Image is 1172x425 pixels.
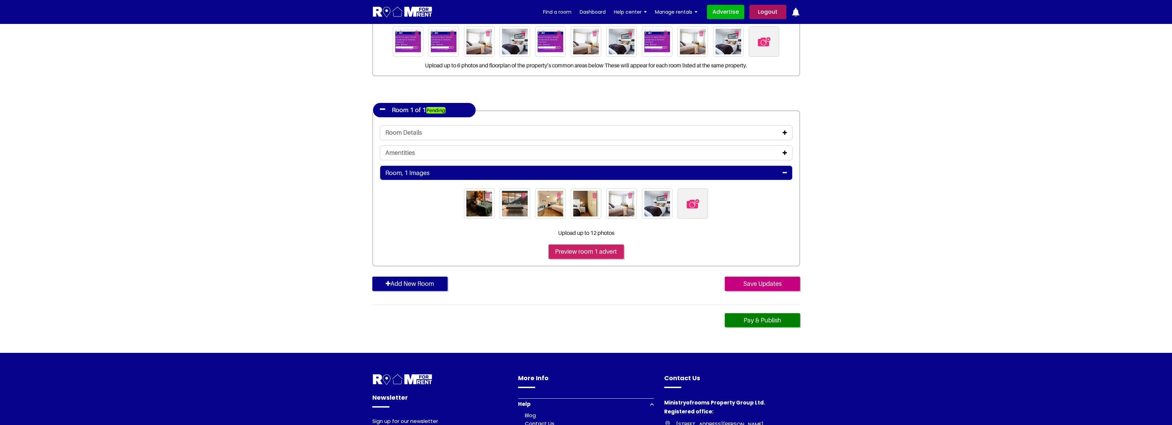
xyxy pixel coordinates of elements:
[664,398,800,420] h4: Ministryofrooms Property Group Ltd. Registered office:
[372,393,508,408] h4: Newsletter
[557,192,561,198] img: delete icon
[414,30,419,36] img: delete icon
[699,30,704,36] img: delete icon
[426,107,446,114] strong: Pending
[592,192,597,198] img: delete icon
[791,8,800,16] img: ic-notification
[521,192,526,198] img: delete icon
[372,6,433,18] img: Logo for Room for Rent, featuring a welcoming design with a house icon and modern typography
[557,30,561,36] img: delete icon
[549,244,624,259] input: Preview room 1 advert
[725,313,800,328] a: Pay & Publish
[725,277,800,291] input: Save Updates
[580,7,606,17] a: Dashboard
[628,30,632,36] img: delete icon
[518,398,654,410] button: Help
[628,192,632,198] img: delete icon
[387,103,452,117] h4: Room 1 of 1
[655,7,697,17] a: Manage rentals
[614,7,647,17] a: Help center
[749,5,786,19] a: Logout
[664,30,668,36] img: delete icon
[486,30,490,36] img: delete icon
[664,192,668,198] img: delete icon
[380,230,793,236] p: Upload up to 12 photos
[521,30,526,36] img: delete icon
[664,373,800,388] h4: Contact Us
[686,197,700,211] img: upload icon
[372,277,448,291] button: Add New Room
[757,35,771,49] img: delete icon
[450,30,454,36] img: delete icon
[380,62,793,69] p: Upload up to 6 photos and floorplan of the property’s common areas below These will appear for ea...
[518,373,654,388] h4: More Info
[707,5,744,19] a: Advertise
[385,129,422,136] h4: Room Details
[385,169,429,177] h4: Room, 1 Images
[486,192,490,198] img: delete icon
[543,7,571,17] a: Find a room
[372,373,433,386] img: Room For Rent
[385,149,415,157] h4: Amentities
[735,30,739,36] img: delete icon
[525,412,536,419] a: Blog
[592,30,597,36] img: delete icon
